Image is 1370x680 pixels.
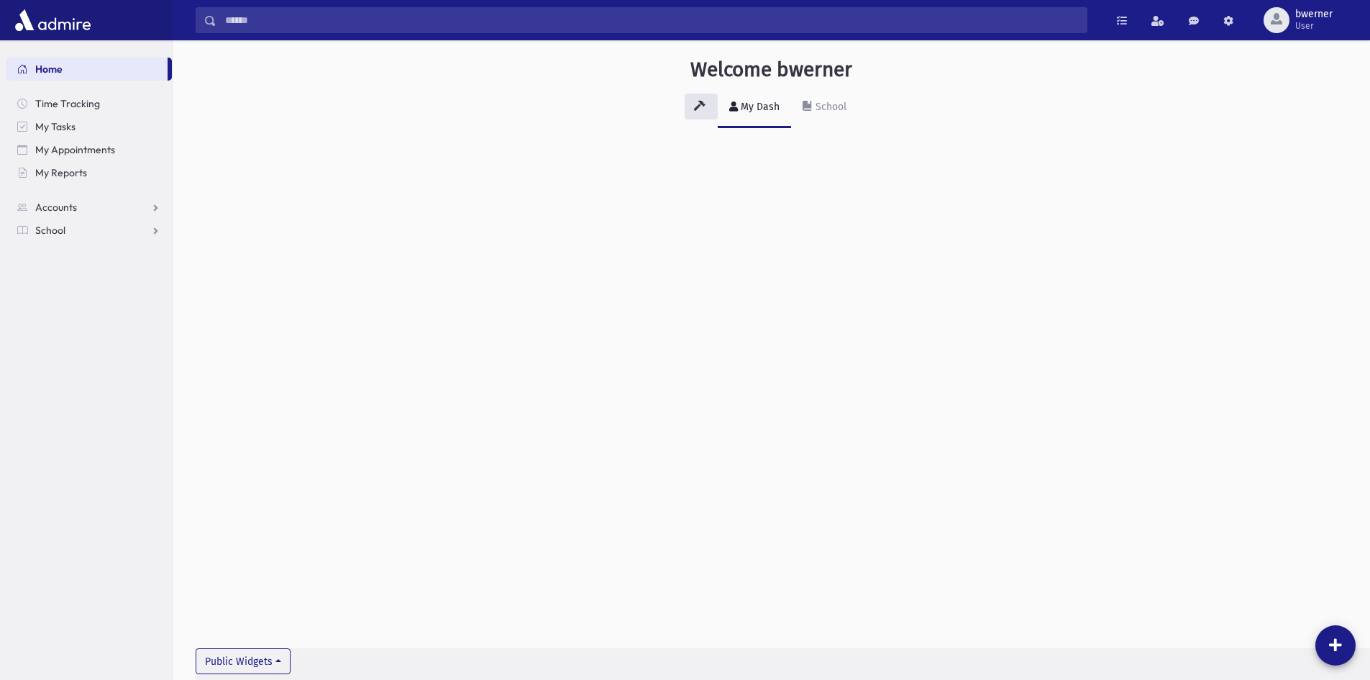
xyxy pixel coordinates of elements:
span: My Appointments [35,143,115,156]
span: bwerner [1295,9,1333,20]
img: AdmirePro [12,6,94,35]
a: My Appointments [6,138,172,161]
input: Search [216,7,1087,33]
a: Home [6,58,168,81]
span: My Reports [35,166,87,179]
span: User [1295,20,1333,32]
a: School [6,219,172,242]
span: Home [35,63,63,76]
div: My Dash [738,101,780,113]
span: Time Tracking [35,97,100,110]
a: Accounts [6,196,172,219]
span: My Tasks [35,120,76,133]
div: School [813,101,846,113]
a: My Tasks [6,115,172,138]
a: School [791,88,858,128]
span: School [35,224,65,237]
h3: Welcome bwerner [690,58,852,82]
a: Time Tracking [6,92,172,115]
span: Accounts [35,201,77,214]
a: My Dash [718,88,791,128]
a: My Reports [6,161,172,184]
button: Public Widgets [196,648,291,674]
